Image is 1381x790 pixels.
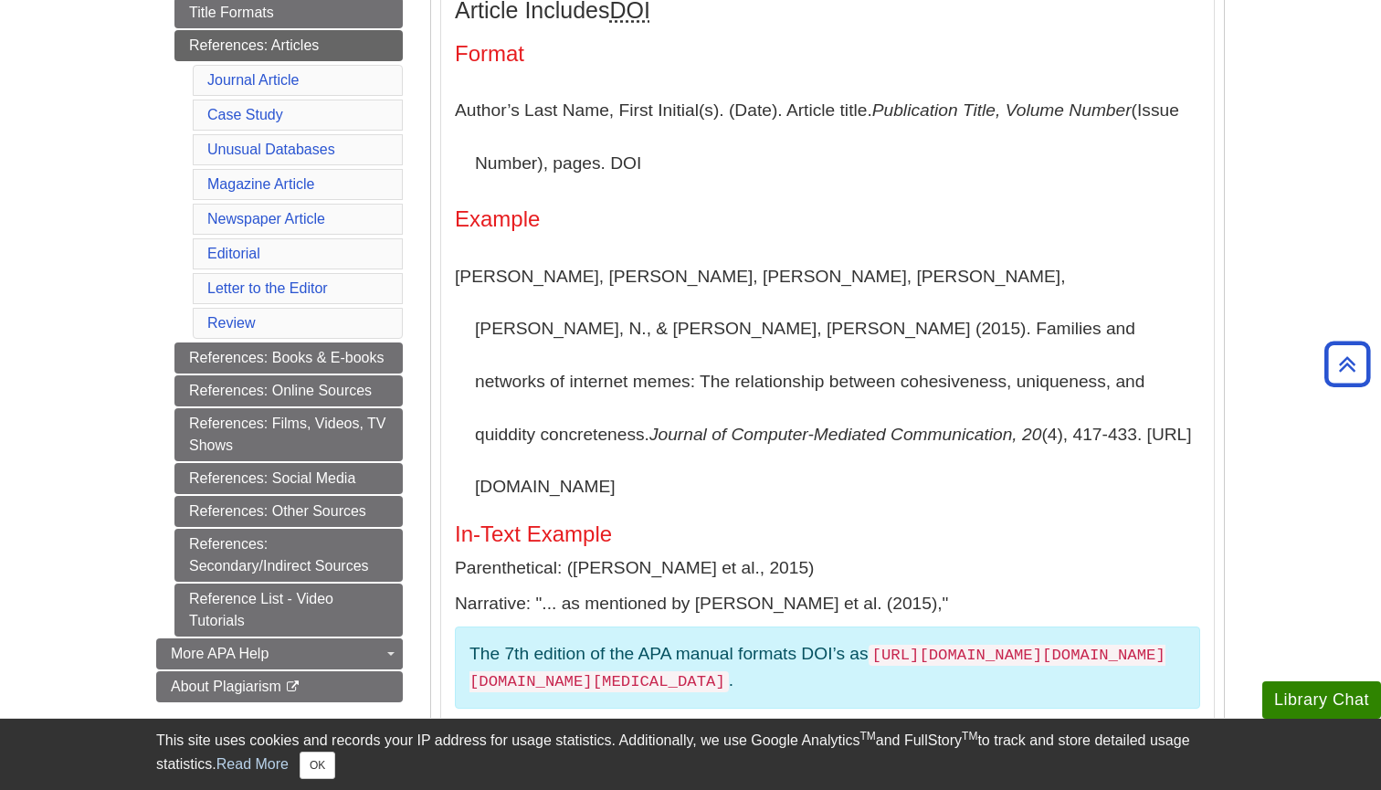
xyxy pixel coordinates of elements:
span: More APA Help [171,646,269,661]
h4: Example [455,207,1200,231]
a: Back to Top [1318,352,1376,376]
a: Editorial [207,246,260,261]
p: [PERSON_NAME], [PERSON_NAME], [PERSON_NAME], [PERSON_NAME], [PERSON_NAME], N., & [PERSON_NAME], [... [455,250,1200,513]
i: This link opens in a new window [285,681,300,693]
a: References: Other Sources [174,496,403,527]
a: References: Social Media [174,463,403,494]
p: Author’s Last Name, First Initial(s). (Date). Article title. (Issue Number), pages. DOI [455,84,1200,189]
code: [URL][DOMAIN_NAME][DOMAIN_NAME][DOMAIN_NAME][MEDICAL_DATA] [469,645,1165,692]
a: Magazine Article [207,176,314,192]
a: Read More [216,756,289,772]
a: Newspaper Article [207,211,325,226]
sup: TM [859,730,875,743]
a: Journal Article [207,72,300,88]
h4: Format [455,42,1200,66]
div: This site uses cookies and records your IP address for usage statistics. Additionally, we use Goo... [156,730,1225,779]
button: Close [300,752,335,779]
button: Library Chat [1262,681,1381,719]
a: References: Online Sources [174,375,403,406]
i: Journal of Computer-Mediated Communication, 20 [649,425,1041,444]
a: References: Articles [174,30,403,61]
p: The 7th edition of the APA manual formats DOI’s as . [469,641,1186,694]
a: References: Secondary/Indirect Sources [174,529,403,582]
a: References: Films, Videos, TV Shows [174,408,403,461]
a: About Plagiarism [156,671,403,702]
a: More APA Help [156,638,403,669]
a: Case Study [207,107,283,122]
span: About Plagiarism [171,679,281,694]
p: Parenthetical: ([PERSON_NAME] et al., 2015) [455,555,1200,582]
a: Review [207,315,255,331]
p: Narrative: "... as mentioned by [PERSON_NAME] et al. (2015)," [455,591,1200,617]
a: References: Books & E-books [174,342,403,374]
a: Reference List - Video Tutorials [174,584,403,637]
a: Letter to the Editor [207,280,328,296]
a: Unusual Databases [207,142,335,157]
h5: In-Text Example [455,522,1200,546]
sup: TM [962,730,977,743]
i: Publication Title, Volume Number [872,100,1132,120]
